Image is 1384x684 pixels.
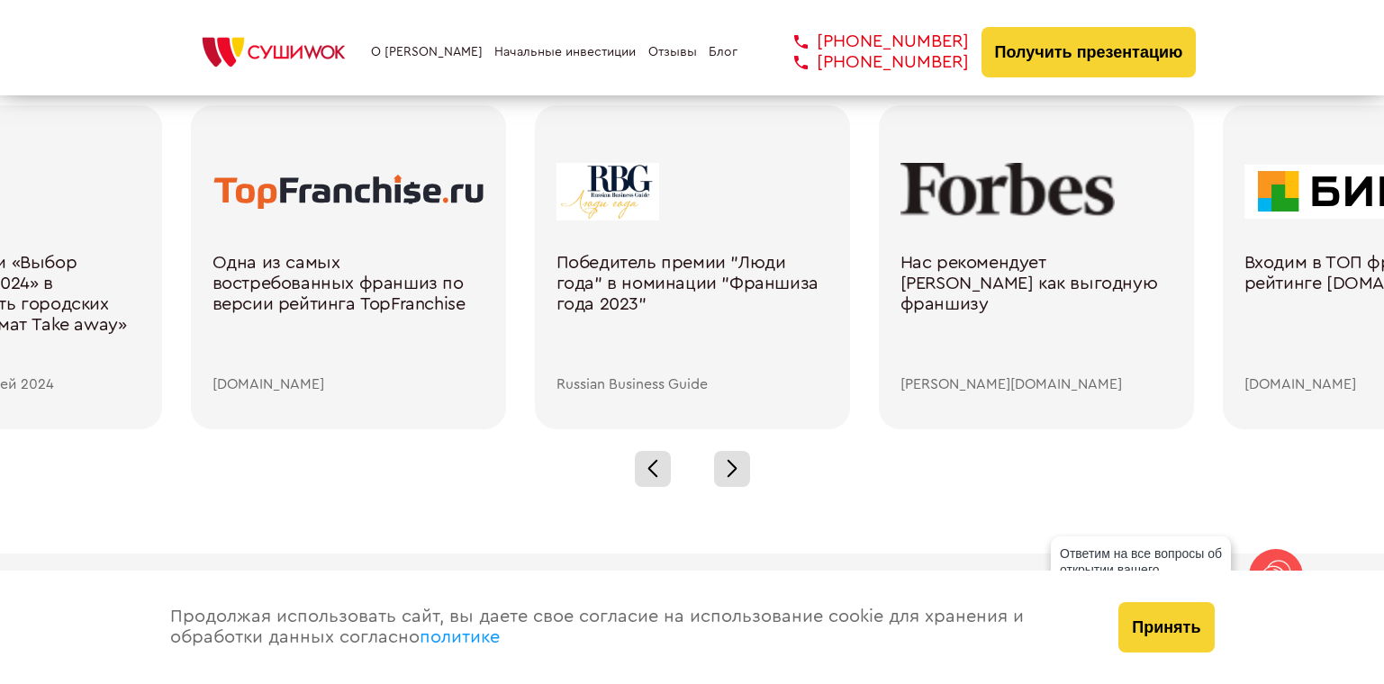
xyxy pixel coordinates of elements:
a: О [PERSON_NAME] [371,45,483,59]
a: [PHONE_NUMBER] [767,31,969,52]
div: Победитель премии "Люди года" в номинации "Франшиза года 2023" [556,253,828,377]
div: Продолжая использовать сайт, вы даете свое согласие на использование cookie для хранения и обрабо... [152,571,1101,684]
div: Russian Business Guide [556,376,828,392]
div: Нас рекомендует [PERSON_NAME] как выгодную франшизу [900,253,1172,377]
div: Одна из самых востребованных франшиз по версии рейтинга TopFranchise [213,253,484,377]
a: Начальные инвестиции [494,45,636,59]
div: Ответим на все вопросы об открытии вашего [PERSON_NAME]! [1051,536,1231,603]
a: Отзывы [648,45,697,59]
button: Принять [1118,602,1214,652]
a: политике [420,628,500,646]
button: Получить презентацию [981,27,1197,77]
img: СУШИWOK [188,32,359,72]
a: Блог [709,45,737,59]
div: [PERSON_NAME][DOMAIN_NAME] [900,376,1172,392]
div: [DOMAIN_NAME] [213,376,484,392]
a: [PHONE_NUMBER] [767,52,969,73]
